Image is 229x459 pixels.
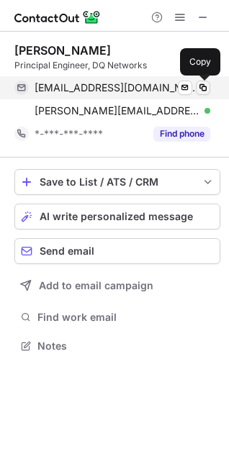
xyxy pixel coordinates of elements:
[14,43,111,58] div: [PERSON_NAME]
[39,280,153,291] span: Add to email campaign
[37,340,215,353] span: Notes
[153,127,210,141] button: Reveal Button
[14,273,220,299] button: Add to email campaign
[14,238,220,264] button: Send email
[35,104,199,117] span: [PERSON_NAME][EMAIL_ADDRESS][DOMAIN_NAME]
[40,176,195,188] div: Save to List / ATS / CRM
[14,204,220,229] button: AI write personalized message
[14,169,220,195] button: save-profile-one-click
[40,211,193,222] span: AI write personalized message
[37,311,215,324] span: Find work email
[14,9,101,26] img: ContactOut v5.3.10
[35,81,199,94] span: [EMAIL_ADDRESS][DOMAIN_NAME]
[14,59,220,72] div: Principal Engineer, DQ Networks
[14,336,220,356] button: Notes
[40,245,94,257] span: Send email
[14,307,220,327] button: Find work email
